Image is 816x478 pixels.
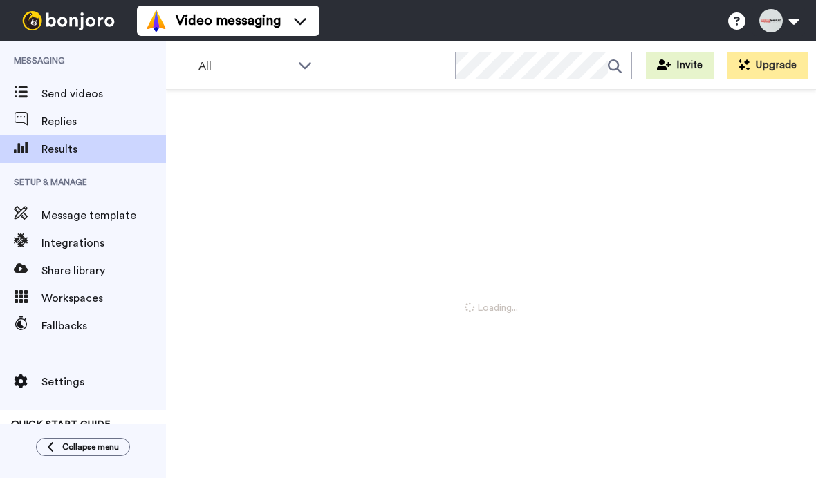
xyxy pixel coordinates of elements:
[41,318,166,334] span: Fallbacks
[41,86,166,102] span: Send videos
[465,301,518,315] span: Loading...
[176,11,281,30] span: Video messaging
[41,374,166,390] span: Settings
[62,441,119,452] span: Collapse menu
[41,235,166,251] span: Integrations
[11,420,111,430] span: QUICK START GUIDE
[17,11,120,30] img: bj-logo-header-white.svg
[36,438,130,456] button: Collapse menu
[41,113,166,130] span: Replies
[41,262,166,279] span: Share library
[145,10,167,32] img: vm-color.svg
[198,58,291,75] span: All
[41,207,166,224] span: Message template
[646,52,714,79] button: Invite
[727,52,808,79] button: Upgrade
[41,141,166,157] span: Results
[41,290,166,307] span: Workspaces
